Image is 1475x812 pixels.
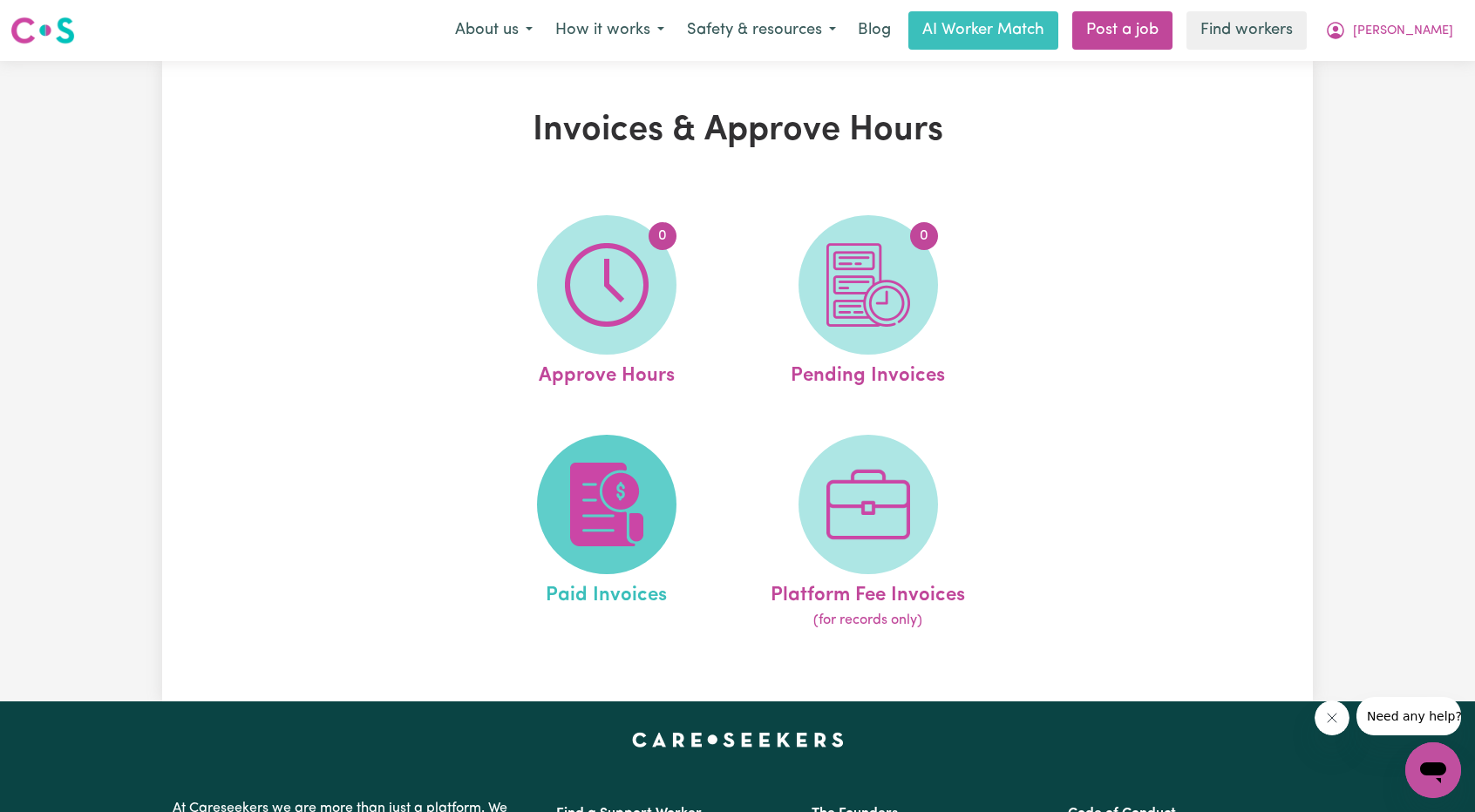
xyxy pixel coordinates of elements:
span: Platform Fee Invoices [771,574,965,611]
a: Find workers [1186,11,1307,50]
h1: Invoices & Approve Hours [364,110,1111,152]
a: Approve Hours [481,215,732,391]
span: Pending Invoices [791,355,945,391]
a: Careseekers logo [10,10,75,51]
a: Post a job [1072,11,1173,50]
span: 0 [649,222,676,250]
a: Careseekers home page [632,733,844,747]
img: Careseekers logo [10,15,75,46]
span: Paid Invoices [546,574,667,611]
span: Approve Hours [539,355,675,391]
a: Pending Invoices [743,215,994,391]
button: Safety & resources [676,12,847,49]
span: (for records only) [813,610,922,631]
button: About us [444,12,544,49]
span: Need any help? [10,12,105,26]
iframe: Message from company [1356,697,1461,735]
button: How it works [544,12,676,49]
a: AI Worker Match [908,11,1058,50]
span: [PERSON_NAME] [1353,22,1453,41]
a: Blog [847,11,901,50]
a: Paid Invoices [481,435,732,632]
button: My Account [1314,12,1465,49]
span: 0 [910,222,938,250]
iframe: Button to launch messaging window [1405,742,1461,798]
a: Platform Fee Invoices(for records only) [743,435,994,632]
iframe: Close message [1315,700,1349,735]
